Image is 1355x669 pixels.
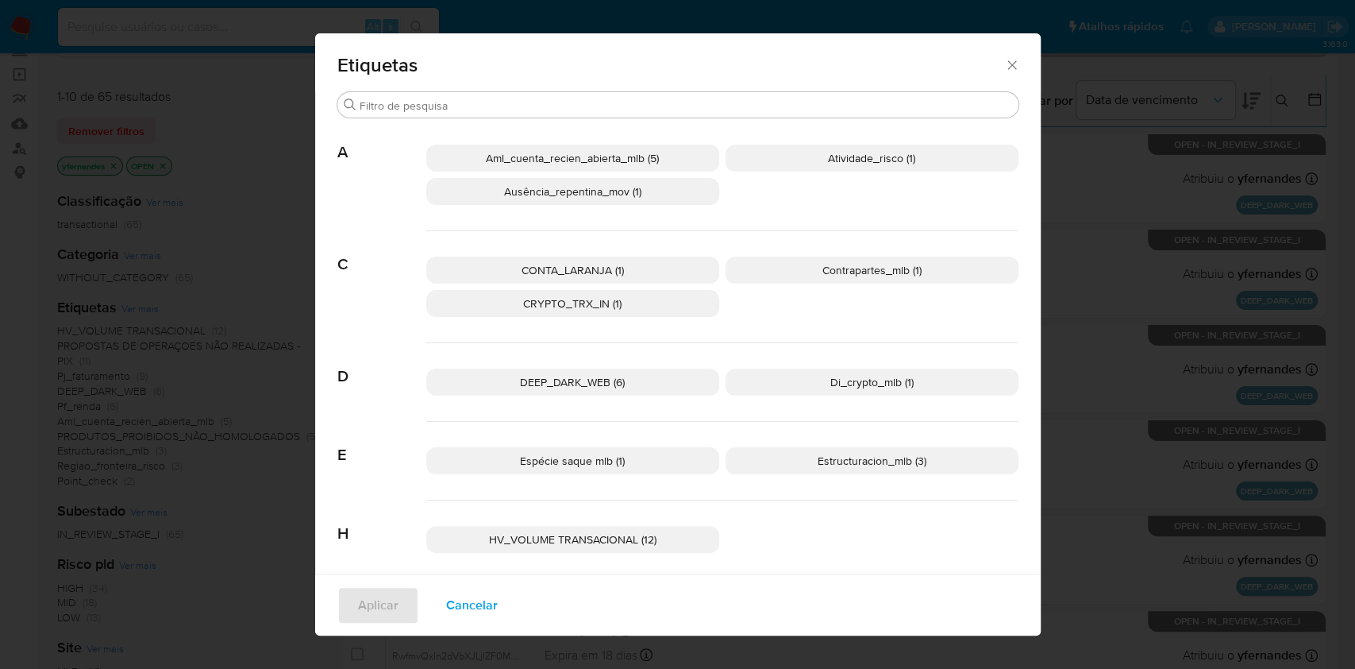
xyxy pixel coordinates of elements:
[726,257,1018,284] div: Contrapartes_mlb (1)
[828,150,915,166] span: Atividade_risco (1)
[726,447,1018,474] div: Estructuracion_mlb (3)
[504,184,641,199] span: Ausência_repentina_mov (1)
[426,257,719,284] div: CONTA_LARANJA (1)
[520,374,625,390] span: DEEP_DARK_WEB (6)
[830,374,914,390] span: Di_crypto_mlb (1)
[344,99,356,111] button: Buscar
[426,447,719,474] div: Espécie saque mlb (1)
[486,150,659,166] span: Aml_cuenta_recien_abierta_mlb (5)
[446,588,498,623] span: Cancelar
[426,290,719,317] div: CRYPTO_TRX_IN (1)
[822,262,922,278] span: Contrapartes_mlb (1)
[337,343,426,386] span: D
[337,119,426,162] span: A
[337,231,426,274] span: C
[426,369,719,396] div: DEEP_DARK_WEB (6)
[337,56,1005,75] span: Etiquetas
[523,296,622,311] span: CRYPTO_TRX_IN (1)
[1004,57,1018,72] button: Fechar
[818,453,926,469] span: Estructuracion_mlb (3)
[337,501,426,543] span: H
[520,453,625,469] span: Espécie saque mlb (1)
[489,532,656,547] span: HV_VOLUME TRANSACIONAL (12)
[726,369,1018,396] div: Di_crypto_mlb (1)
[726,145,1018,172] div: Atividade_risco (1)
[425,586,518,625] button: Cancelar
[360,99,1012,113] input: Filtro de pesquisa
[522,262,624,278] span: CONTA_LARANJA (1)
[337,422,426,465] span: E
[426,526,719,553] div: HV_VOLUME TRANSACIONAL (12)
[426,178,719,205] div: Ausência_repentina_mov (1)
[426,145,719,172] div: Aml_cuenta_recien_abierta_mlb (5)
